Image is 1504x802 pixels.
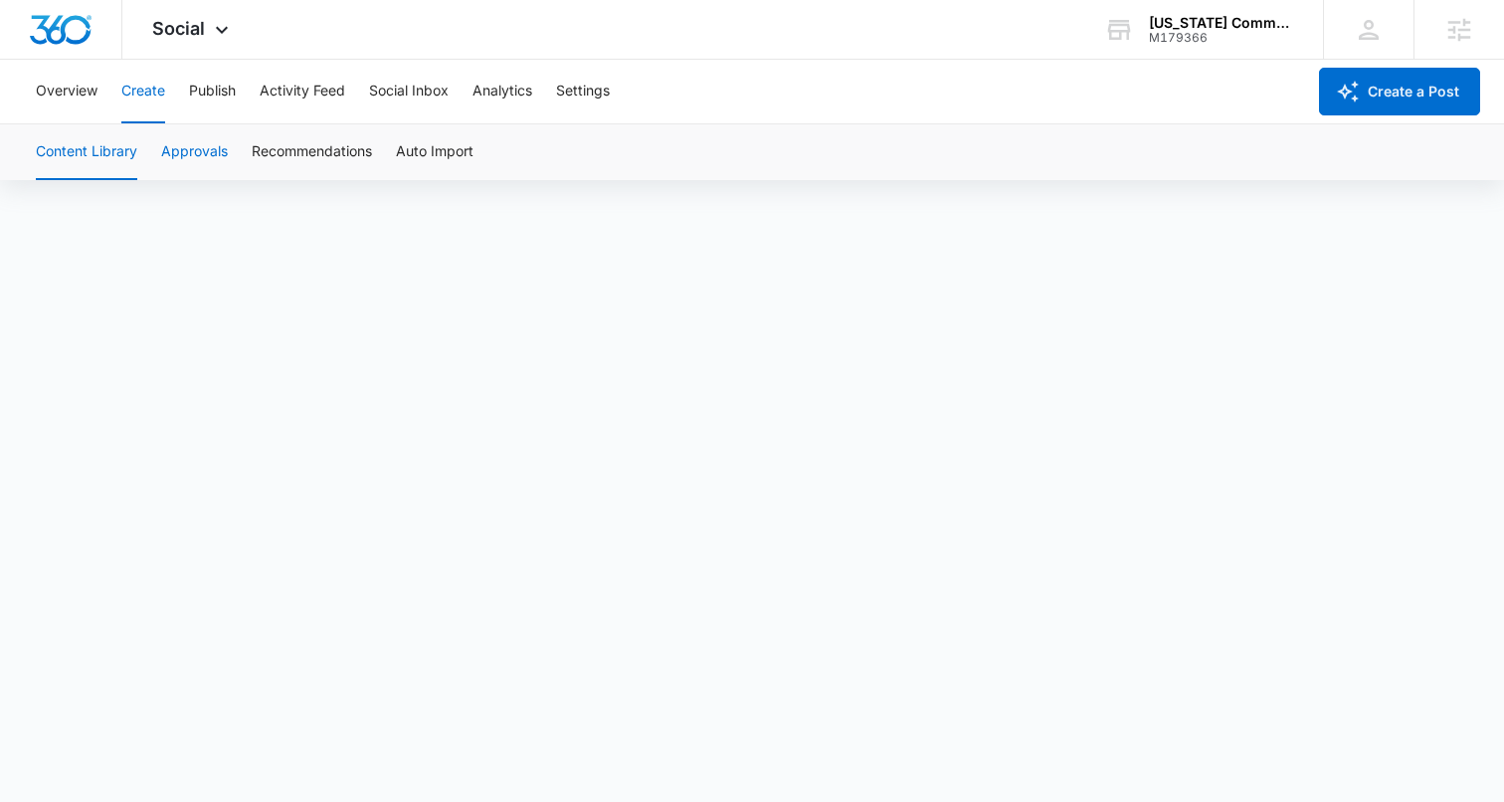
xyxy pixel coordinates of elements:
button: Create [121,60,165,123]
button: Activity Feed [260,60,345,123]
button: Create a Post [1319,68,1480,115]
button: Overview [36,60,97,123]
div: account name [1149,15,1294,31]
button: Recommendations [252,124,372,180]
button: Content Library [36,124,137,180]
button: Analytics [472,60,532,123]
button: Social Inbox [369,60,449,123]
button: Publish [189,60,236,123]
button: Approvals [161,124,228,180]
button: Auto Import [396,124,473,180]
div: account id [1149,31,1294,45]
span: Social [152,18,205,39]
button: Settings [556,60,610,123]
